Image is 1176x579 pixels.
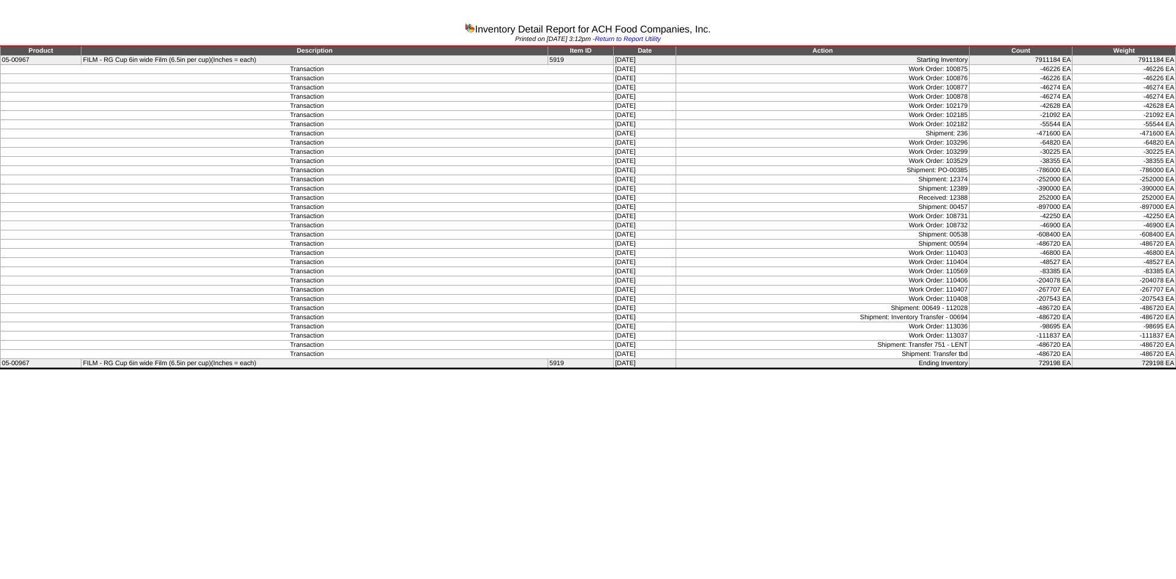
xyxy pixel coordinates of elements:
[969,120,1072,129] td: -55544 EA
[969,74,1072,83] td: -46226 EA
[969,212,1072,221] td: -42250 EA
[1,83,614,93] td: Transaction
[81,359,548,369] td: FILM - RG Cup 6in wide Film (6.5in per cup)(Inches = each)
[614,322,676,331] td: [DATE]
[969,129,1072,138] td: -471600 EA
[1072,83,1176,93] td: -46274 EA
[676,166,970,175] td: Shipment: PO-00385
[676,295,970,304] td: Work Order: 110408
[676,350,970,359] td: Shipment: Transfer tbd
[1072,341,1176,350] td: -486720 EA
[614,166,676,175] td: [DATE]
[614,341,676,350] td: [DATE]
[1,148,614,157] td: Transaction
[969,240,1072,249] td: -486720 EA
[614,83,676,93] td: [DATE]
[81,56,548,65] td: FILM - RG Cup 6in wide Film (6.5in per cup)(Inches = each)
[1,230,614,240] td: Transaction
[676,102,970,111] td: Work Order: 102179
[969,276,1072,286] td: -204078 EA
[614,175,676,184] td: [DATE]
[1072,322,1176,331] td: -98695 EA
[969,359,1072,369] td: 729198 EA
[1,111,614,120] td: Transaction
[1072,65,1176,74] td: -46226 EA
[1072,120,1176,129] td: -55544 EA
[614,157,676,166] td: [DATE]
[1072,111,1176,120] td: -21092 EA
[676,304,970,313] td: Shipment: 00649 - 112028
[1,258,614,267] td: Transaction
[676,56,970,65] td: Starting Inventory
[676,230,970,240] td: Shipment: 00538
[1072,240,1176,249] td: -486720 EA
[969,295,1072,304] td: -207543 EA
[676,138,970,148] td: Work Order: 103296
[1072,138,1176,148] td: -64820 EA
[1,221,614,230] td: Transaction
[969,350,1072,359] td: -486720 EA
[676,240,970,249] td: Shipment: 00594
[614,203,676,212] td: [DATE]
[595,36,661,43] a: Return to Report Utility
[614,249,676,258] td: [DATE]
[969,249,1072,258] td: -46800 EA
[465,23,475,32] img: graph.gif
[1,56,81,65] td: 05-00967
[676,65,970,74] td: Work Order: 100875
[969,194,1072,203] td: 252000 EA
[1072,313,1176,322] td: -486720 EA
[1072,74,1176,83] td: -46226 EA
[969,46,1072,56] td: Count
[1,102,614,111] td: Transaction
[614,359,676,369] td: [DATE]
[1,276,614,286] td: Transaction
[969,203,1072,212] td: -897000 EA
[614,102,676,111] td: [DATE]
[614,276,676,286] td: [DATE]
[676,175,970,184] td: Shipment: 12374
[614,258,676,267] td: [DATE]
[1,249,614,258] td: Transaction
[1,212,614,221] td: Transaction
[1072,157,1176,166] td: -38355 EA
[1072,148,1176,157] td: -30225 EA
[1072,304,1176,313] td: -486720 EA
[1,203,614,212] td: Transaction
[614,111,676,120] td: [DATE]
[1072,184,1176,194] td: -390000 EA
[969,157,1072,166] td: -38355 EA
[676,258,970,267] td: Work Order: 110404
[1,313,614,322] td: Transaction
[676,93,970,102] td: Work Order: 100878
[969,221,1072,230] td: -46900 EA
[676,359,970,369] td: Ending Inventory
[969,93,1072,102] td: -46274 EA
[969,148,1072,157] td: -30225 EA
[969,322,1072,331] td: -98695 EA
[1072,230,1176,240] td: -608400 EA
[1072,249,1176,258] td: -46800 EA
[614,138,676,148] td: [DATE]
[1,322,614,331] td: Transaction
[614,184,676,194] td: [DATE]
[614,129,676,138] td: [DATE]
[1,166,614,175] td: Transaction
[1072,221,1176,230] td: -46900 EA
[1,129,614,138] td: Transaction
[1,304,614,313] td: Transaction
[614,267,676,276] td: [DATE]
[1072,93,1176,102] td: -46274 EA
[969,102,1072,111] td: -42628 EA
[969,175,1072,184] td: -252000 EA
[614,56,676,65] td: [DATE]
[614,286,676,295] td: [DATE]
[1072,203,1176,212] td: -897000 EA
[1,350,614,359] td: Transaction
[1072,276,1176,286] td: -204078 EA
[614,212,676,221] td: [DATE]
[676,157,970,166] td: Work Order: 103529
[1,359,81,369] td: 05-00967
[1072,212,1176,221] td: -42250 EA
[969,341,1072,350] td: -486720 EA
